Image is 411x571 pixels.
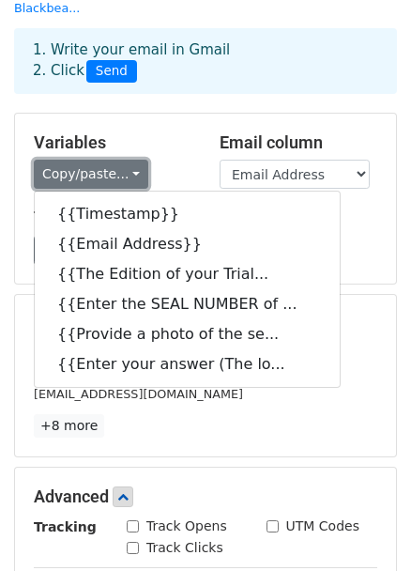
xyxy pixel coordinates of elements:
[86,60,137,83] span: Send
[35,319,340,349] a: {{Provide a photo of the se...
[146,517,227,536] label: Track Opens
[286,517,359,536] label: UTM Codes
[317,481,411,571] div: 聊天小工具
[34,414,104,438] a: +8 more
[35,199,340,229] a: {{Timestamp}}
[317,481,411,571] iframe: Chat Widget
[35,259,340,289] a: {{The Edition of your Trial...
[34,519,97,534] strong: Tracking
[35,289,340,319] a: {{Enter the SEAL NUMBER of ...
[35,229,340,259] a: {{Email Address}}
[34,160,148,189] a: Copy/paste...
[34,132,191,153] h5: Variables
[34,387,243,401] small: [EMAIL_ADDRESS][DOMAIN_NAME]
[35,349,340,379] a: {{Enter your answer (The lo...
[19,39,392,83] div: 1. Write your email in Gmail 2. Click
[146,538,223,558] label: Track Clicks
[34,486,377,507] h5: Advanced
[220,132,377,153] h5: Email column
